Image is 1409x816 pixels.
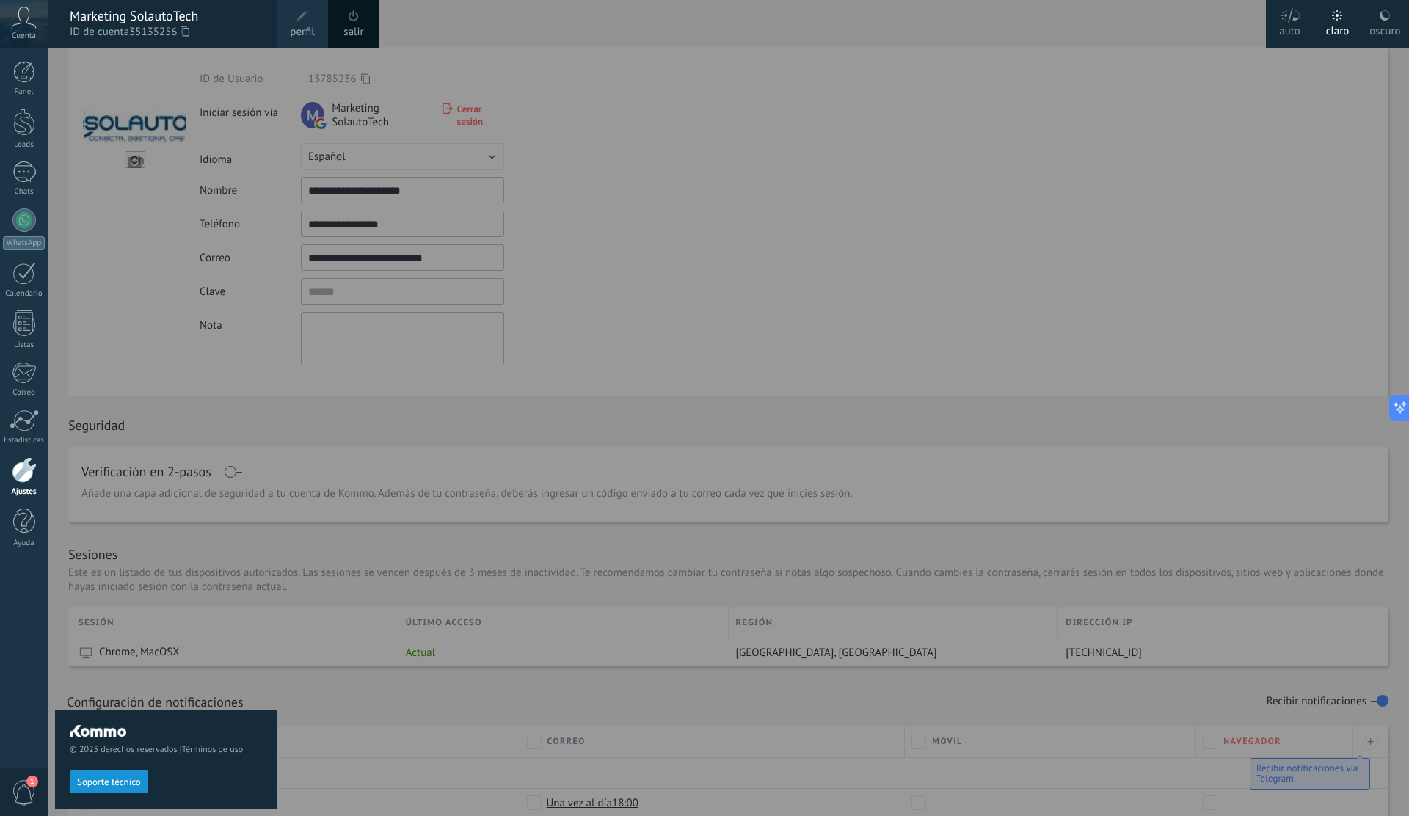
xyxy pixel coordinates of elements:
a: Soporte técnico [70,776,148,787]
a: Términos de uso [182,744,243,755]
span: ID de cuenta [70,24,262,40]
div: oscuro [1369,10,1400,48]
div: auto [1279,10,1300,48]
a: salir [343,24,363,40]
span: perfil [290,24,314,40]
div: WhatsApp [3,236,45,250]
div: Leads [3,140,45,150]
span: 35135256 [129,24,189,40]
span: Soporte técnico [77,777,141,787]
div: Chats [3,187,45,197]
div: Panel [3,87,45,97]
span: Cuenta [12,32,36,41]
span: © 2025 derechos reservados | [70,744,262,755]
div: Ajustes [3,487,45,497]
div: claro [1326,10,1350,48]
button: Soporte técnico [70,770,148,793]
span: 1 [26,776,38,787]
div: Calendario [3,289,45,299]
div: Estadísticas [3,436,45,445]
div: Ayuda [3,539,45,548]
div: Marketing SolautoTech [70,8,262,24]
div: Correo [3,388,45,398]
div: Listas [3,340,45,350]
